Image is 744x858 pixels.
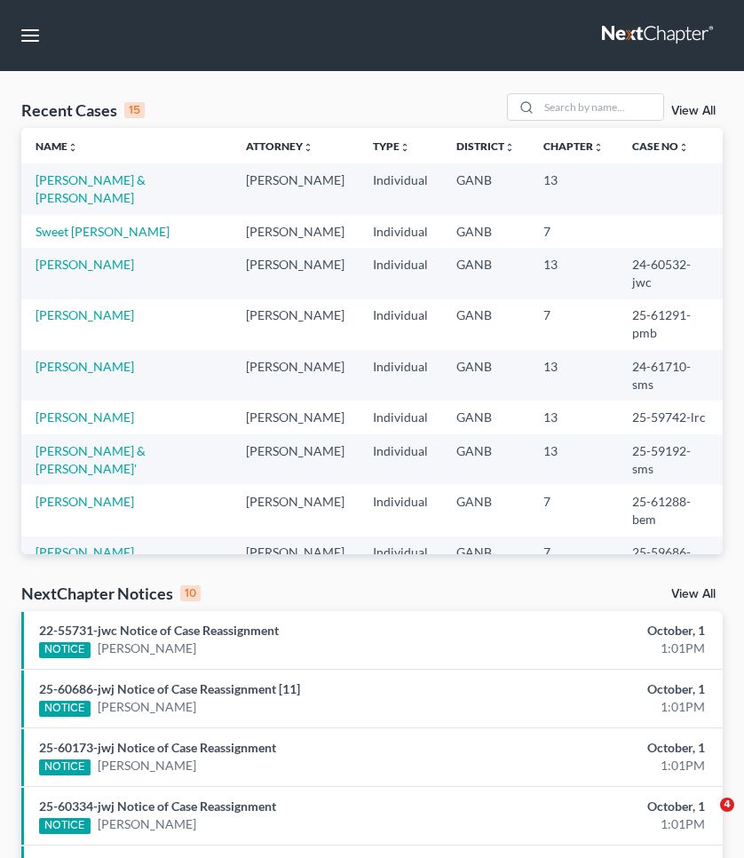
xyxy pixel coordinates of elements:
[246,139,313,153] a: Attorneyunfold_more
[21,99,145,121] div: Recent Cases
[67,142,78,153] i: unfold_more
[529,401,618,433] td: 13
[671,588,716,600] a: View All
[232,401,359,433] td: [PERSON_NAME]
[618,485,723,536] td: 25-61288-bem
[593,142,604,153] i: unfold_more
[671,105,716,117] a: View All
[529,163,618,214] td: 13
[39,701,91,717] div: NOTICE
[456,139,515,153] a: Districtunfold_more
[442,163,529,214] td: GANB
[98,757,196,775] a: [PERSON_NAME]
[495,757,705,775] div: 1:01PM
[442,350,529,401] td: GANB
[232,215,359,248] td: [PERSON_NAME]
[529,536,618,587] td: 7
[39,798,276,814] a: 25-60334-jwj Notice of Case Reassignment
[632,139,689,153] a: Case Nounfold_more
[618,248,723,298] td: 24-60532-jwc
[442,299,529,350] td: GANB
[618,536,723,587] td: 25-59686-pmb
[232,350,359,401] td: [PERSON_NAME]
[21,583,201,604] div: NextChapter Notices
[543,139,604,153] a: Chapterunfold_more
[303,142,313,153] i: unfold_more
[529,299,618,350] td: 7
[618,350,723,401] td: 24-61710-sms
[39,623,279,638] a: 22-55731-jwc Notice of Case Reassignment
[495,680,705,698] div: October, 1
[36,224,170,239] a: Sweet [PERSON_NAME]
[720,798,734,812] span: 4
[529,215,618,248] td: 7
[529,248,618,298] td: 13
[359,350,442,401] td: Individual
[442,401,529,433] td: GANB
[36,257,134,272] a: [PERSON_NAME]
[180,585,201,601] div: 10
[495,622,705,640] div: October, 1
[618,299,723,350] td: 25-61291-pmb
[529,485,618,536] td: 7
[442,248,529,298] td: GANB
[36,494,134,509] a: [PERSON_NAME]
[442,434,529,485] td: GANB
[39,740,276,755] a: 25-60173-jwj Notice of Case Reassignment
[39,759,91,775] div: NOTICE
[400,142,410,153] i: unfold_more
[495,698,705,716] div: 1:01PM
[359,163,442,214] td: Individual
[98,698,196,716] a: [PERSON_NAME]
[98,815,196,833] a: [PERSON_NAME]
[529,350,618,401] td: 13
[359,536,442,587] td: Individual
[232,485,359,536] td: [PERSON_NAME]
[124,102,145,118] div: 15
[359,215,442,248] td: Individual
[359,248,442,298] td: Individual
[232,248,359,298] td: [PERSON_NAME]
[442,215,529,248] td: GANB
[232,163,359,214] td: [PERSON_NAME]
[39,681,300,696] a: 25-60686-jwj Notice of Case Reassignment [11]
[36,139,78,153] a: Nameunfold_more
[359,434,442,485] td: Individual
[232,536,359,587] td: [PERSON_NAME]
[39,818,91,834] div: NOTICE
[36,172,146,205] a: [PERSON_NAME] & [PERSON_NAME]
[36,544,134,560] a: [PERSON_NAME]
[36,359,134,374] a: [PERSON_NAME]
[678,142,689,153] i: unfold_more
[442,536,529,587] td: GANB
[618,401,723,433] td: 25-59742-lrc
[359,485,442,536] td: Individual
[36,307,134,322] a: [PERSON_NAME]
[232,299,359,350] td: [PERSON_NAME]
[618,434,723,485] td: 25-59192-sms
[495,739,705,757] div: October, 1
[98,640,196,657] a: [PERSON_NAME]
[373,139,410,153] a: Typeunfold_more
[539,94,663,120] input: Search by name...
[504,142,515,153] i: unfold_more
[495,640,705,657] div: 1:01PM
[359,401,442,433] td: Individual
[495,798,705,815] div: October, 1
[495,815,705,833] div: 1:01PM
[36,443,146,476] a: [PERSON_NAME] & [PERSON_NAME]'
[529,434,618,485] td: 13
[684,798,726,840] iframe: Intercom live chat
[232,434,359,485] td: [PERSON_NAME]
[359,299,442,350] td: Individual
[442,485,529,536] td: GANB
[36,409,134,425] a: [PERSON_NAME]
[39,642,91,658] div: NOTICE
